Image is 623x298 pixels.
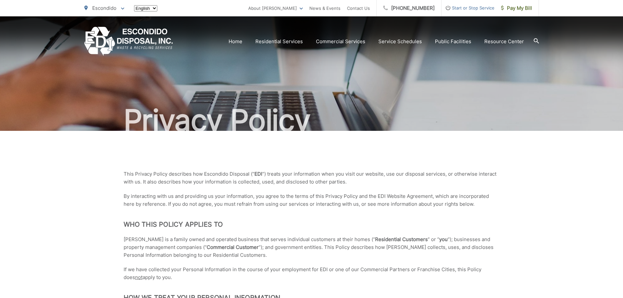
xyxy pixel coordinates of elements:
[124,192,500,208] p: By interacting with us and providing us your information, you agree to the terms of this Privacy ...
[254,171,262,177] strong: EDI
[439,236,448,242] strong: you
[124,236,500,259] p: [PERSON_NAME] is a family owned and operated business that serves individual customers at their h...
[92,5,116,11] span: Escondido
[207,244,259,250] strong: Commercial Customer
[316,38,365,45] a: Commercial Services
[378,38,422,45] a: Service Schedules
[347,4,370,12] a: Contact Us
[84,104,539,137] h1: Privacy Policy
[435,38,471,45] a: Public Facilities
[309,4,340,12] a: News & Events
[484,38,524,45] a: Resource Center
[229,38,242,45] a: Home
[135,274,143,280] span: not
[255,38,303,45] a: Residential Services
[134,5,157,11] select: Select a language
[248,4,303,12] a: About [PERSON_NAME]
[501,4,532,12] span: Pay My Bill
[124,170,500,186] p: This Privacy Policy describes how Escondido Disposal (“ “) treats your information when you visit...
[84,27,173,56] a: EDCD logo. Return to the homepage.
[124,266,500,281] p: If we have collected your Personal Information in the course of your employment for EDI or one of...
[375,236,428,242] strong: Residential Customers
[124,220,500,228] h2: Who This Policy Applies To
